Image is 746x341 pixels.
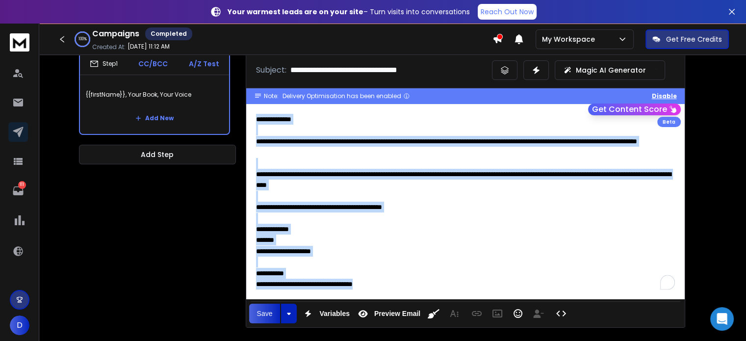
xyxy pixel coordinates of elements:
[90,59,118,68] div: Step 1
[317,310,352,318] span: Variables
[555,60,665,80] button: Magic AI Generator
[128,108,181,128] button: Add New
[657,117,681,127] div: Beta
[10,315,29,335] button: D
[189,59,219,69] p: A/Z Test
[299,304,352,323] button: Variables
[666,34,722,44] p: Get Free Credits
[588,104,681,115] button: Get Content Score
[652,92,677,100] button: Disable
[79,145,236,164] button: Add Step
[92,28,139,40] h1: Campaigns
[86,81,223,108] p: {{firstName}}, Your Book, Your Voice
[264,92,279,100] span: Note:
[488,304,507,323] button: Insert Image (Ctrl+P)
[576,65,646,75] p: Magic AI Generator
[509,304,527,323] button: Emoticons
[228,7,363,17] strong: Your warmest leads are on your site
[246,104,685,299] div: To enrich screen reader interactions, please activate Accessibility in Grammarly extension settings
[18,181,26,189] p: 111
[283,92,410,100] div: Delivery Optimisation has been enabled
[481,7,534,17] p: Reach Out Now
[128,43,170,51] p: [DATE] 11:12 AM
[78,36,87,42] p: 100 %
[249,304,281,323] button: Save
[228,7,470,17] p: – Turn visits into conversations
[8,181,28,201] a: 111
[92,43,126,51] p: Created At:
[424,304,443,323] button: Clean HTML
[145,27,192,40] div: Completed
[10,33,29,52] img: logo
[372,310,422,318] span: Preview Email
[256,64,286,76] p: Subject:
[542,34,599,44] p: My Workspace
[445,304,463,323] button: More Text
[79,52,230,135] li: Step1CC/BCCA/Z Test{{firstName}}, Your Book, Your VoiceAdd New
[138,59,168,69] p: CC/BCC
[354,304,422,323] button: Preview Email
[478,4,537,20] a: Reach Out Now
[645,29,729,49] button: Get Free Credits
[467,304,486,323] button: Insert Link (Ctrl+K)
[529,304,548,323] button: Insert Unsubscribe Link
[710,307,734,331] div: Open Intercom Messenger
[552,304,570,323] button: Code View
